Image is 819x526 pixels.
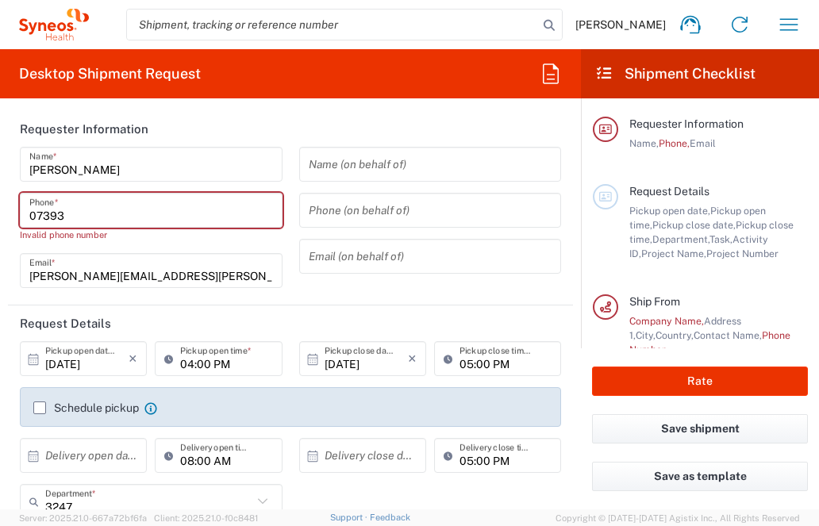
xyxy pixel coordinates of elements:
a: Feedback [370,513,410,522]
span: Ship From [629,295,680,308]
span: Department, [652,233,709,245]
input: Shipment, tracking or reference number [127,10,538,40]
span: [PERSON_NAME] [575,17,666,32]
button: Rate [592,367,808,396]
span: Pickup close date, [652,219,736,231]
span: Project Name, [641,248,706,259]
button: Save shipment [592,414,808,443]
span: Request Details [629,185,709,198]
span: Requester Information [629,117,744,130]
span: Contact Name, [694,329,762,341]
label: Schedule pickup [33,401,139,414]
span: Project Number [706,248,779,259]
span: Country, [656,329,694,341]
div: Invalid phone number [20,228,283,242]
h2: Shipment Checklist [595,64,756,83]
i: × [408,346,417,371]
button: Save as template [592,462,808,491]
span: Task, [709,233,732,245]
span: Client: 2025.21.0-f0c8481 [154,513,258,523]
span: Name, [629,137,659,149]
span: Copyright © [DATE]-[DATE] Agistix Inc., All Rights Reserved [556,511,800,525]
h2: Request Details [20,316,111,332]
span: City, [636,329,656,341]
a: Support [330,513,370,522]
span: Phone, [659,137,690,149]
h2: Requester Information [20,121,148,137]
h2: Desktop Shipment Request [19,64,201,83]
span: Server: 2025.21.0-667a72bf6fa [19,513,147,523]
span: Pickup open date, [629,205,710,217]
span: Company Name, [629,315,704,327]
span: Email [690,137,716,149]
i: × [129,346,137,371]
